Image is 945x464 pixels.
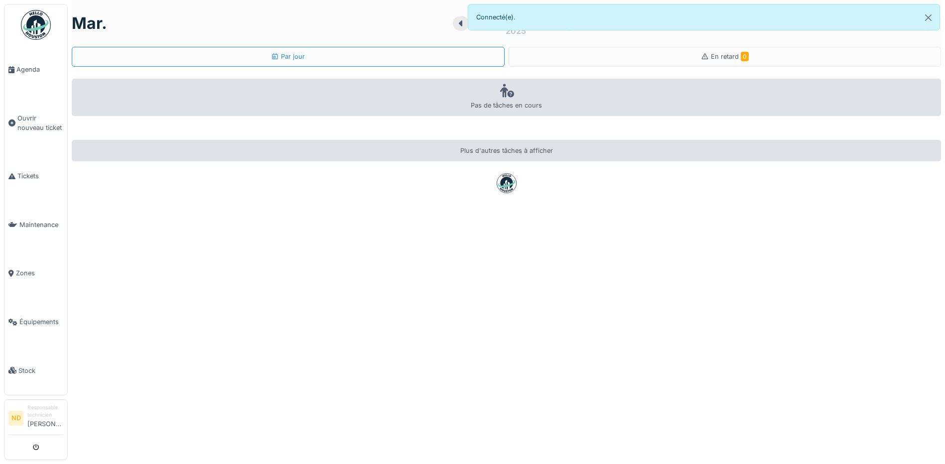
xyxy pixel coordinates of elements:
span: En retard [711,53,749,60]
h1: mar. [72,14,107,33]
span: Tickets [17,171,63,181]
div: Plus d'autres tâches à afficher [72,140,941,161]
span: Maintenance [19,220,63,230]
a: Équipements [4,298,67,347]
span: Stock [18,366,63,375]
span: Ouvrir nouveau ticket [17,114,63,132]
button: Close [917,4,940,31]
span: Agenda [16,65,63,74]
a: Stock [4,346,67,395]
div: Connecté(e). [468,4,941,30]
span: 0 [741,52,749,61]
a: ND Responsable technicien[PERSON_NAME] [8,404,63,435]
li: [PERSON_NAME] [27,404,63,433]
img: badge-BVDL4wpA.svg [497,173,517,193]
a: Tickets [4,152,67,201]
span: Équipements [19,317,63,327]
a: Maintenance [4,201,67,249]
div: Responsable technicien [27,404,63,419]
li: ND [8,411,23,426]
a: Zones [4,249,67,298]
div: Pas de tâches en cours [72,79,941,116]
a: Ouvrir nouveau ticket [4,94,67,152]
span: Zones [16,268,63,278]
img: Badge_color-CXgf-gQk.svg [21,10,51,40]
a: Agenda [4,45,67,94]
div: Par jour [271,52,305,61]
div: 2025 [506,25,526,37]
